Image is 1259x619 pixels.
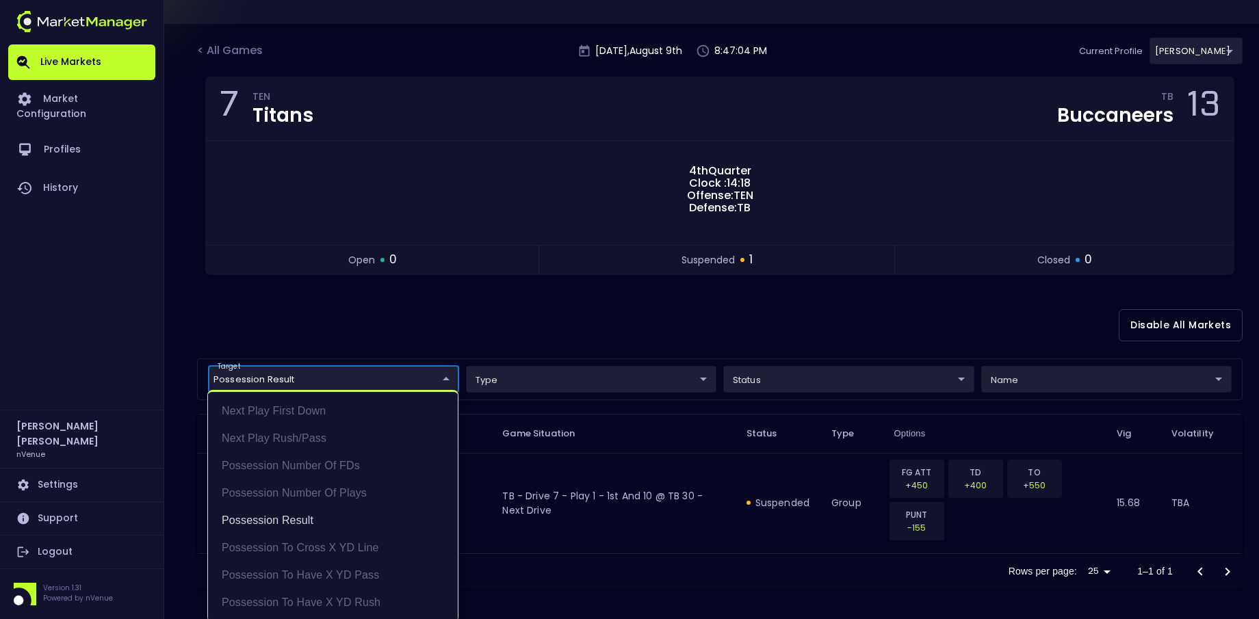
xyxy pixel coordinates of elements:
li: Possession Result [208,507,458,534]
li: Next Play Rush/Pass [208,425,458,452]
li: Next Play First Down [208,397,458,425]
li: Possession to Have X YD Pass [208,562,458,589]
li: Possession to Have X YD Rush [208,589,458,616]
li: Possession to Cross X YD Line [208,534,458,562]
li: Possession Number of FDs [208,452,458,479]
li: Possession Number of Plays [208,479,458,507]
